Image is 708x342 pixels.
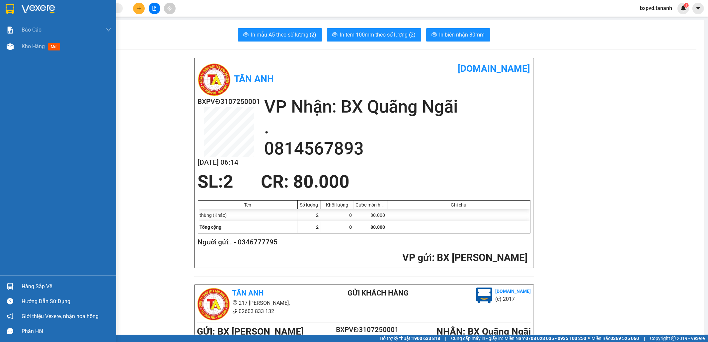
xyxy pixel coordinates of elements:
[7,328,13,334] span: message
[316,224,319,230] span: 2
[525,336,586,341] strong: 0708 023 035 - 0935 103 250
[354,209,387,221] div: 80.000
[7,313,13,319] span: notification
[685,3,687,8] span: 1
[264,138,530,159] h2: 0814567893
[389,202,528,208] div: Ghi chú
[223,171,234,192] span: 2
[505,335,586,342] span: Miền Nam
[439,31,485,39] span: In biên nhận 80mm
[22,282,111,292] div: Hàng sắp về
[684,3,689,8] sup: 1
[635,4,677,12] span: bxpvd.tananh
[426,28,490,42] button: printerIn biên nhận 80mm
[6,4,14,14] img: logo-vxr
[332,32,338,38] span: printer
[644,335,645,342] span: |
[380,335,440,342] span: Hỗ trợ kỹ thuật:
[445,335,446,342] span: |
[298,209,321,221] div: 2
[22,297,111,306] div: Hướng dẫn sử dụng
[412,336,440,341] strong: 1900 633 818
[137,6,141,11] span: plus
[197,307,321,315] li: 02603 833 132
[133,3,145,14] button: plus
[264,96,530,117] h2: VP Nhận: BX Quãng Ngãi
[198,171,223,192] span: SL:
[264,117,530,138] h2: .
[48,43,60,50] span: mới
[436,326,531,337] b: NHẬN : BX Quãng Ngãi
[200,202,296,208] div: Tên
[476,288,492,303] img: logo.jpg
[198,209,298,221] div: thùng (Khác)
[692,3,704,14] button: caret-down
[458,63,530,74] b: [DOMAIN_NAME]
[22,43,45,49] span: Kho hàng
[7,283,14,290] img: warehouse-icon
[149,3,160,14] button: file-add
[198,251,528,265] h2: : BX [PERSON_NAME]
[22,312,99,320] span: Giới thiệu Vexere, nhận hoa hồng
[198,96,260,107] h2: BXPVĐ3107250001
[251,31,317,39] span: In mẫu A5 theo số lượng (2)
[7,298,13,304] span: question-circle
[232,300,238,305] span: environment
[356,202,385,208] div: Cước món hàng
[432,32,437,38] span: printer
[167,6,172,11] span: aim
[197,326,304,337] b: GỬI : BX [PERSON_NAME]
[164,3,176,14] button: aim
[591,335,639,342] span: Miền Bắc
[232,308,238,314] span: phone
[198,157,260,168] h2: [DATE] 06:14
[680,5,686,11] img: icon-new-feature
[261,171,350,192] span: CR : 80.000
[610,336,639,341] strong: 0369 525 060
[321,209,354,221] div: 0
[323,202,352,208] div: Khối lượng
[232,289,264,297] b: Tân Anh
[451,335,503,342] span: Cung cấp máy in - giấy in:
[197,288,230,321] img: logo.jpg
[198,63,231,96] img: logo.jpg
[371,224,385,230] span: 80.000
[588,337,590,340] span: ⚪️
[197,299,321,307] li: 217 [PERSON_NAME],
[695,5,701,11] span: caret-down
[152,6,157,11] span: file-add
[22,326,111,336] div: Phản hồi
[238,28,322,42] button: printerIn mẫu A5 theo số lượng (2)
[299,202,319,208] div: Số lượng
[198,237,528,248] h2: Người gửi: . - 0346777795
[403,252,432,263] span: VP gửi
[200,224,222,230] span: Tổng cộng
[106,27,111,33] span: down
[496,289,531,294] b: [DOMAIN_NAME]
[350,224,352,230] span: 0
[7,27,14,34] img: solution-icon
[496,295,531,303] li: (c) 2017
[22,26,41,34] span: Báo cáo
[336,324,392,335] h2: BXPVĐ3107250001
[7,43,14,50] img: warehouse-icon
[243,32,249,38] span: printer
[327,28,421,42] button: printerIn tem 100mm theo số lượng (2)
[671,336,676,341] span: copyright
[234,73,274,84] b: Tân Anh
[348,289,409,297] b: Gửi khách hàng
[340,31,416,39] span: In tem 100mm theo số lượng (2)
